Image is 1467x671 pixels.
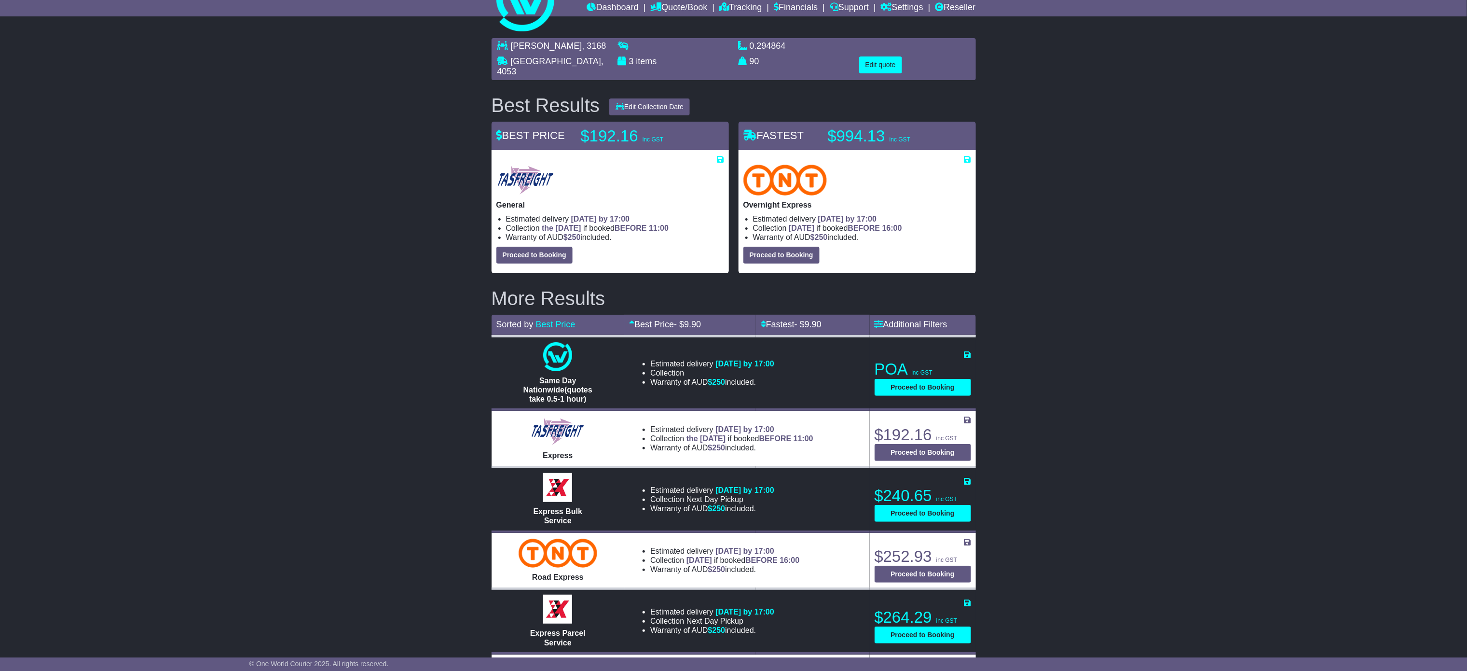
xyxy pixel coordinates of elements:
span: BEFORE [848,224,880,232]
span: 0.294864 [750,41,786,51]
p: Overnight Express [743,200,971,210]
span: 250 [815,233,828,241]
span: inc GST [936,496,957,503]
span: Next Day Pickup [686,617,743,625]
img: Border Express: Express Parcel Service [543,595,572,624]
span: inc GST [643,136,663,143]
span: FASTEST [743,129,804,141]
span: BEST PRICE [496,129,565,141]
h2: More Results [492,288,976,309]
span: 11:00 [649,224,669,232]
span: Express Parcel Service [530,629,586,646]
span: 3 [629,56,634,66]
p: General [496,200,724,210]
span: 16:00 [780,556,799,564]
span: BEFORE [759,434,792,443]
li: Collection [650,434,813,443]
img: One World Courier: Same Day Nationwide(quotes take 0.5-1 hour) [543,342,572,371]
li: Warranty of AUD included. [650,565,799,574]
li: Warranty of AUD included. [753,233,971,242]
span: Next Day Pickup [686,495,743,503]
span: , 4053 [497,56,603,77]
p: $264.29 [875,608,971,627]
span: 11:00 [794,434,813,443]
span: [GEOGRAPHIC_DATA] [511,56,601,66]
span: 250 [713,378,726,386]
li: Estimated delivery [650,425,813,434]
li: Estimated delivery [650,607,774,616]
span: inc GST [936,617,957,624]
li: Estimated delivery [650,359,774,368]
img: Tasfreight: Express [530,417,585,446]
li: Collection [753,224,971,233]
span: inc GST [890,136,910,143]
button: Proceed to Booking [496,247,573,264]
span: if booked [542,224,669,232]
span: [DATE] by 17:00 [715,486,774,494]
span: 9.90 [684,320,701,329]
span: $ [708,565,726,573]
p: $252.93 [875,547,971,566]
span: Sorted by [496,320,534,329]
li: Estimated delivery [506,214,724,224]
li: Warranty of AUD included. [650,377,774,387]
span: © One World Courier 2025. All rights reserved. [249,660,389,668]
span: $ [708,444,726,452]
span: 250 [568,233,581,241]
span: [DATE] by 17:00 [571,215,630,223]
button: Edit Collection Date [609,98,690,115]
span: $ [708,626,726,634]
li: Collection [650,368,774,377]
p: POA [875,360,971,379]
span: Express [543,451,573,460]
li: Collection [650,616,774,626]
p: $240.65 [875,486,971,505]
button: Edit quote [859,56,902,73]
a: Best Price- $9.90 [629,320,701,329]
button: Proceed to Booking [875,627,971,643]
button: Proceed to Booking [875,444,971,461]
span: inc GST [912,369,932,376]
span: if booked [789,224,902,232]
a: Fastest- $9.90 [761,320,822,329]
a: Best Price [536,320,576,329]
span: inc GST [936,557,957,563]
span: [DATE] by 17:00 [715,360,774,368]
span: items [636,56,657,66]
span: $ [810,233,828,241]
span: inc GST [936,435,957,442]
li: Warranty of AUD included. [650,443,813,452]
span: [DATE] by 17:00 [715,425,774,433]
li: Warranty of AUD included. [650,626,774,635]
button: Proceed to Booking [875,505,971,522]
span: [DATE] by 17:00 [715,547,774,555]
span: 16:00 [882,224,902,232]
li: Warranty of AUD included. [650,504,774,513]
li: Estimated delivery [753,214,971,224]
span: the [DATE] [542,224,581,232]
span: 250 [713,444,726,452]
span: $ [708,504,726,513]
span: - $ [795,320,822,329]
img: TNT Domestic: Overnight Express [743,165,827,196]
p: $192.16 [581,126,701,146]
span: Road Express [532,573,584,581]
span: 250 [713,504,726,513]
span: $ [708,378,726,386]
img: Border Express: Express Bulk Service [543,473,572,502]
li: Collection [650,495,774,504]
p: $994.13 [828,126,948,146]
li: Warranty of AUD included. [506,233,724,242]
span: the [DATE] [686,434,726,443]
span: Same Day Nationwide(quotes take 0.5-1 hour) [523,377,592,403]
p: $192.16 [875,425,971,445]
span: [DATE] [686,556,712,564]
li: Estimated delivery [650,486,774,495]
img: Tasfreight: General [496,165,555,196]
span: - $ [674,320,701,329]
span: BEFORE [745,556,778,564]
div: Best Results [487,95,605,116]
span: 250 [713,565,726,573]
li: Collection [650,556,799,565]
span: if booked [686,556,799,564]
